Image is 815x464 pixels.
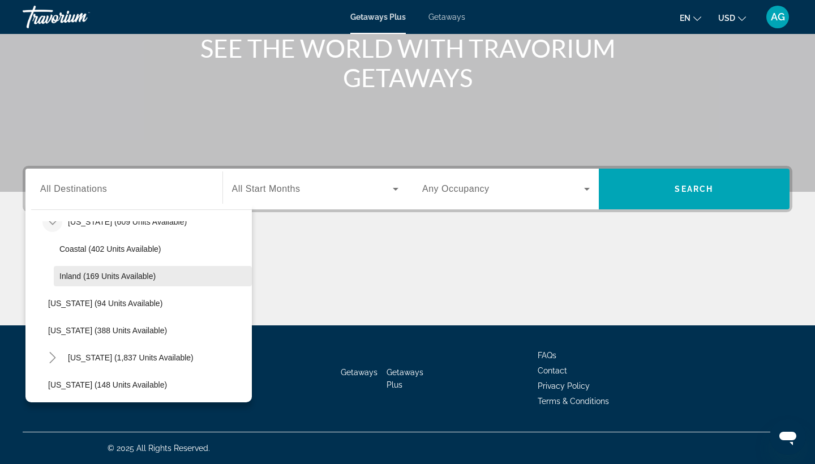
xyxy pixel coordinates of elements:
a: Privacy Policy [538,381,590,390]
a: Terms & Conditions [538,397,609,406]
button: [US_STATE] (148 units available) [42,375,252,395]
button: [US_STATE] (94 units available) [42,293,252,313]
button: [US_STATE] (609 units available) [62,212,192,232]
button: Change currency [718,10,746,26]
button: Coastal (402 units available) [54,239,252,259]
span: All Destinations [40,184,107,194]
a: Contact [538,366,567,375]
span: en [680,14,690,23]
a: Travorium [23,2,136,32]
button: [US_STATE] (1,837 units available) [62,347,199,368]
span: Any Occupancy [422,184,490,194]
span: © 2025 All Rights Reserved. [108,444,210,453]
a: Getaways [428,12,465,22]
a: Getaways [341,368,378,377]
span: [US_STATE] (94 units available) [48,299,162,308]
button: Search [599,169,790,209]
span: USD [718,14,735,23]
button: [US_STATE] (388 units available) [42,320,252,341]
button: Toggle Missouri (1,837 units available) [42,348,62,368]
span: Coastal (402 units available) [59,244,161,254]
iframe: Button to launch messaging window [770,419,806,455]
a: Getaways Plus [350,12,406,22]
span: Inland (169 units available) [59,272,156,281]
h1: SEE THE WORLD WITH TRAVORIUM GETAWAYS [195,33,620,92]
div: Search widget [25,169,790,209]
span: [US_STATE] (148 units available) [48,380,167,389]
a: Getaways Plus [387,368,423,389]
button: Inland (169 units available) [54,266,252,286]
a: FAQs [538,351,556,360]
span: [US_STATE] (609 units available) [68,217,187,226]
button: Toggle Massachusetts (609 units available) [42,212,62,232]
button: User Menu [763,5,792,29]
span: Search [675,184,713,194]
span: AG [771,11,785,23]
span: All Start Months [232,184,301,194]
span: [US_STATE] (1,837 units available) [68,353,194,362]
button: Change language [680,10,701,26]
span: [US_STATE] (388 units available) [48,326,167,335]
